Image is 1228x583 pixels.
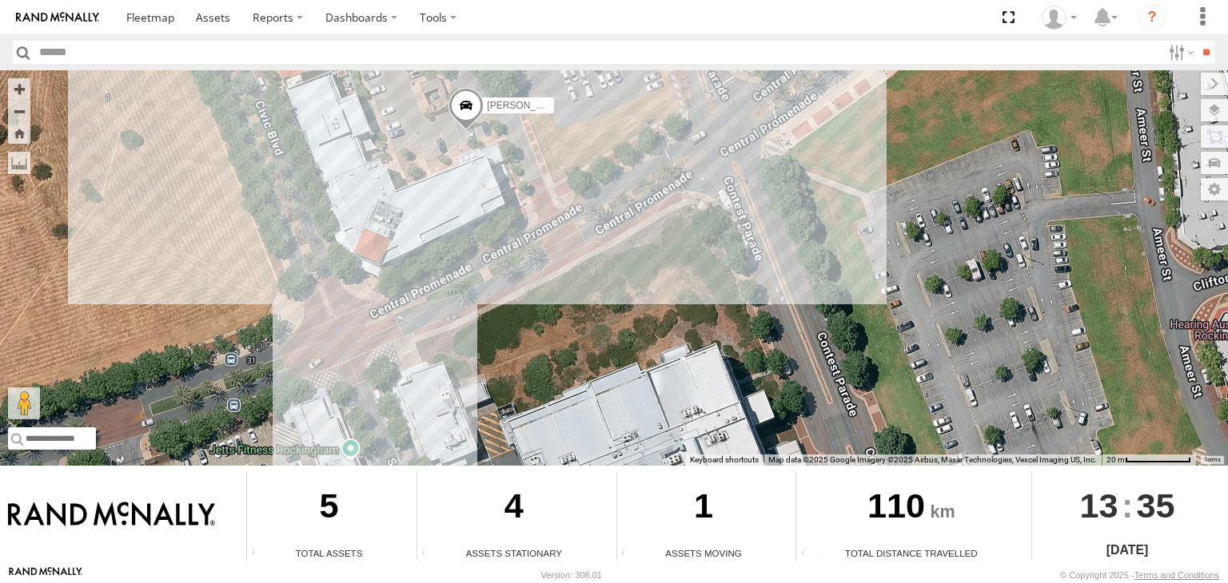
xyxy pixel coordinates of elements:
[9,567,82,583] a: Visit our Website
[1106,455,1125,464] span: 20 m
[8,387,40,419] button: Drag Pegman onto the map to open Street View
[247,548,271,560] div: Total number of Enabled Assets
[1204,456,1221,462] a: Terms (opens in new tab)
[796,548,820,560] div: Total distance travelled by all assets within specified date range and applied filters
[690,454,759,466] button: Keyboard shortcuts
[417,548,441,560] div: Total number of assets current stationary.
[1032,471,1222,540] div: :
[417,546,610,560] div: Assets Stationary
[1032,541,1222,560] div: [DATE]
[1162,41,1197,64] label: Search Filter Options
[1134,570,1219,580] a: Terms and Conditions
[1060,570,1219,580] div: © Copyright 2025 -
[417,471,610,546] div: 4
[8,122,30,144] button: Zoom Home
[8,100,30,122] button: Zoom out
[796,546,1026,560] div: Total Distance Travelled
[1137,471,1175,540] span: 35
[768,455,1097,464] span: Map data ©2025 Google Imagery ©2025 Airbus, Maxar Technologies, Vexcel Imaging US, Inc.
[1102,454,1196,466] button: Map scale: 20 m per 79 pixels
[16,12,99,23] img: rand-logo.svg
[1036,6,1082,30] div: Grainge Ryall
[487,99,580,110] span: [PERSON_NAME] V9
[8,152,30,174] label: Measure
[1080,471,1118,540] span: 13
[247,546,411,560] div: Total Assets
[1201,178,1228,200] label: Map Settings
[1139,5,1165,30] i: ?
[541,570,602,580] div: Version: 308.01
[617,471,791,546] div: 1
[8,78,30,100] button: Zoom in
[8,502,215,529] img: Rand McNally
[617,546,791,560] div: Assets Moving
[796,471,1026,546] div: 110
[247,471,411,546] div: 5
[617,548,641,560] div: Total number of assets current in transit.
